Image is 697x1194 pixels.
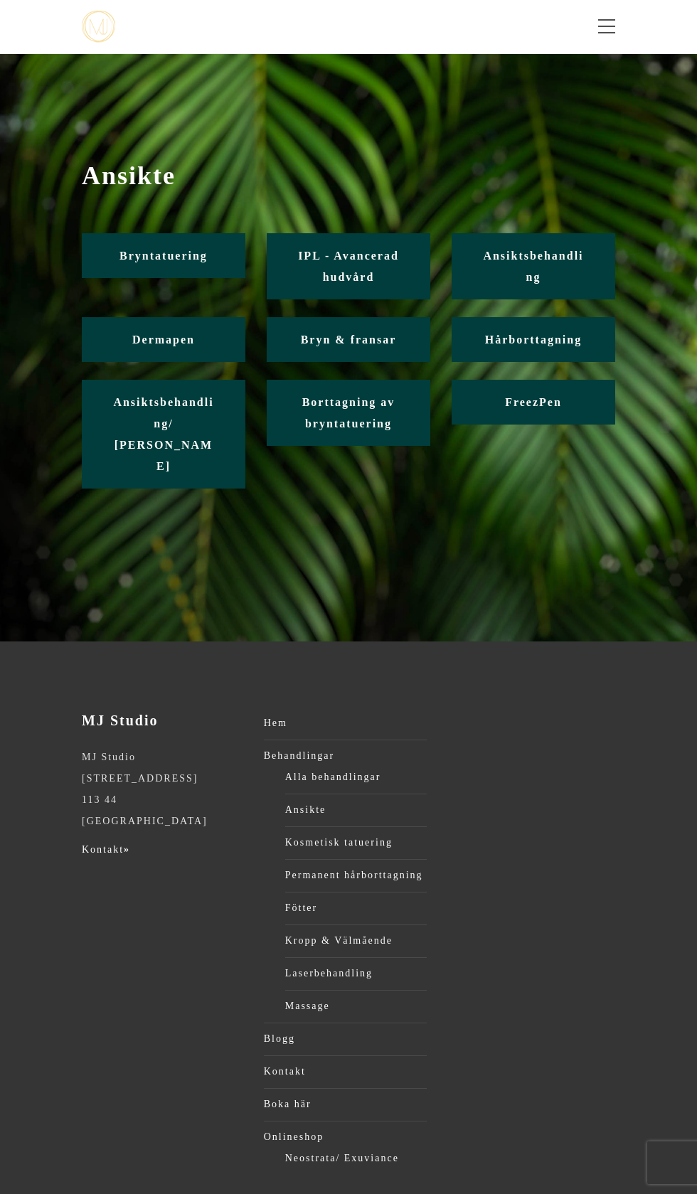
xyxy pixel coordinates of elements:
[82,844,130,855] a: Kontakt»
[132,334,195,346] span: Dermapen
[264,1126,427,1148] a: Onlineshop
[285,996,427,1017] a: Massage
[267,380,430,446] a: Borttagning av bryntatuering
[452,317,615,362] a: Hårborttagning
[285,799,427,821] a: Ansikte
[264,1061,427,1082] a: Kontakt
[285,865,427,886] a: Permanent hårborttagning
[505,396,562,408] span: FreezPen
[267,317,430,362] a: Bryn & fransar
[267,233,430,299] a: IPL - Avancerad hudvård
[598,26,615,27] span: Toggle menu
[452,380,615,425] a: FreezPen
[483,250,583,283] span: Ansiktsbehandling
[264,1028,427,1050] a: Blogg
[113,396,213,472] span: Ansiktsbehandling/ [PERSON_NAME]
[119,250,208,262] span: Bryntatuering
[285,963,427,984] a: Laserbehandling
[285,1148,427,1169] a: Neostrata/ Exuviance
[82,317,245,362] a: Dermapen
[298,250,399,283] span: IPL - Avancerad hudvård
[285,767,427,788] a: Alla behandlingar
[302,396,395,430] span: Borttagning av bryntatuering
[264,745,427,767] a: Behandlingar
[82,713,245,729] h3: MJ Studio
[82,233,245,278] a: Bryntatuering
[285,832,427,853] a: Kosmetisk tatuering
[82,380,245,489] a: Ansiktsbehandling/ [PERSON_NAME]
[264,1094,427,1115] a: Boka här
[452,233,615,299] a: Ansiktsbehandling
[285,930,427,952] a: Kropp & Välmående
[285,897,427,919] a: Fötter
[82,11,115,43] img: mjstudio
[301,334,397,346] span: Bryn & fransar
[124,844,130,855] strong: »
[82,161,615,191] span: Ansikte
[82,747,245,832] p: MJ Studio [STREET_ADDRESS] 113 44 [GEOGRAPHIC_DATA]
[264,713,427,734] a: Hem
[485,334,582,346] span: Hårborttagning
[82,11,115,43] a: mjstudio mjstudio mjstudio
